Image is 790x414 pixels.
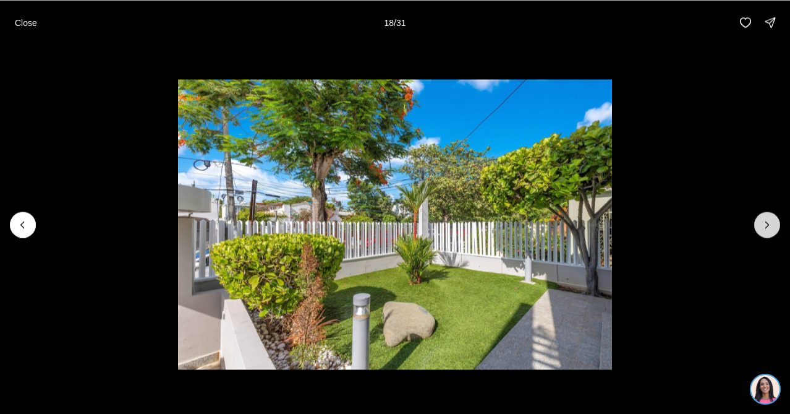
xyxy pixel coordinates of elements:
button: Close [7,10,45,35]
button: Previous slide [10,212,36,238]
p: 18 / 31 [384,17,406,27]
img: be3d4b55-7850-4bcb-9297-a2f9cd376e78.png [7,7,36,36]
p: Close [15,17,37,27]
button: Next slide [754,212,780,238]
